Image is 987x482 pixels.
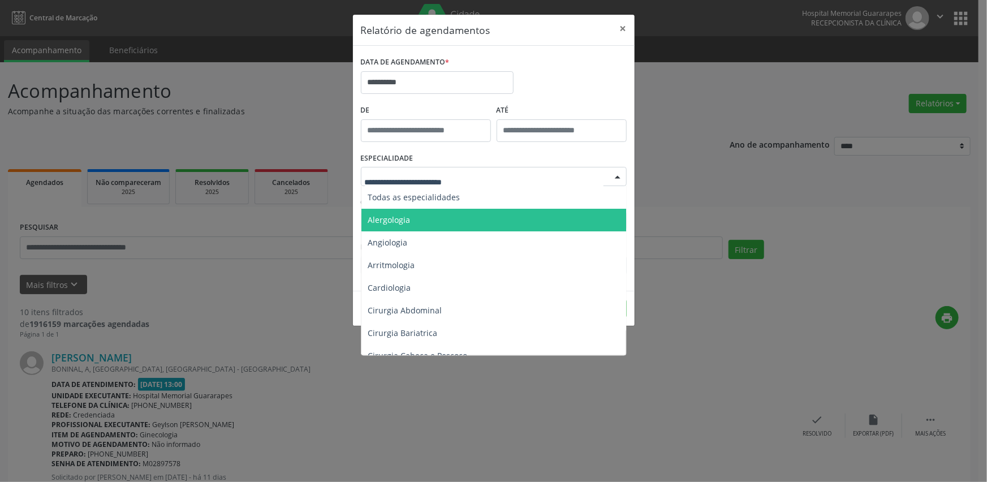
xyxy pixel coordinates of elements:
[612,15,635,42] button: Close
[368,282,411,293] span: Cardiologia
[361,150,413,167] label: ESPECIALIDADE
[361,23,490,37] h5: Relatório de agendamentos
[368,214,411,225] span: Alergologia
[368,192,460,203] span: Todas as especialidades
[497,102,627,119] label: ATÉ
[361,54,450,71] label: DATA DE AGENDAMENTO
[368,260,415,270] span: Arritmologia
[361,102,491,119] label: De
[368,237,408,248] span: Angiologia
[368,305,442,316] span: Cirurgia Abdominal
[368,328,438,338] span: Cirurgia Bariatrica
[368,350,468,361] span: Cirurgia Cabeça e Pescoço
